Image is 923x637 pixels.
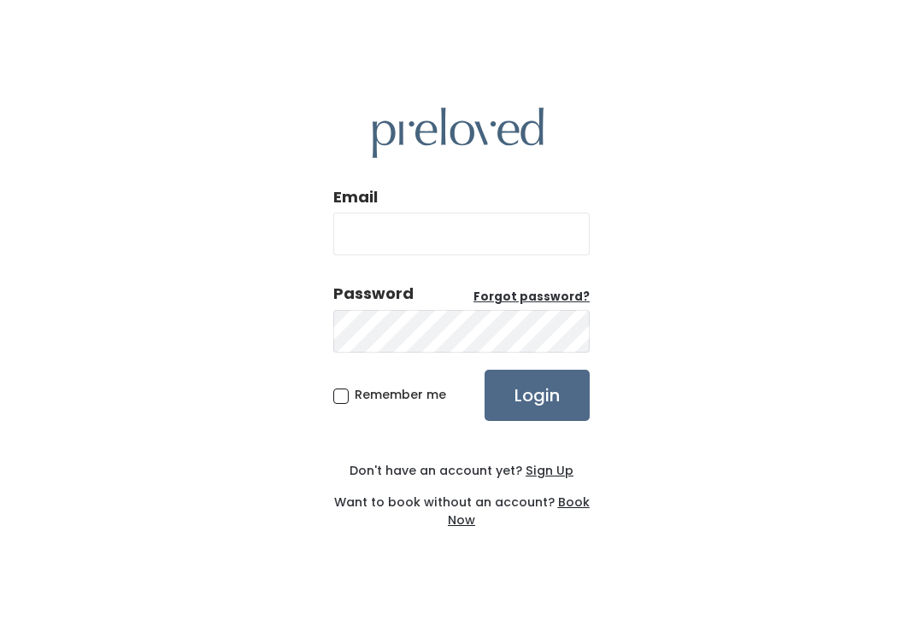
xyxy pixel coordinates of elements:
[526,462,573,479] u: Sign Up
[333,186,378,208] label: Email
[355,386,446,403] span: Remember me
[373,108,544,158] img: preloved logo
[333,480,590,529] div: Want to book without an account?
[333,462,590,480] div: Don't have an account yet?
[485,370,590,421] input: Login
[333,283,414,305] div: Password
[522,462,573,479] a: Sign Up
[448,494,590,529] a: Book Now
[473,289,590,306] a: Forgot password?
[473,289,590,305] u: Forgot password?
